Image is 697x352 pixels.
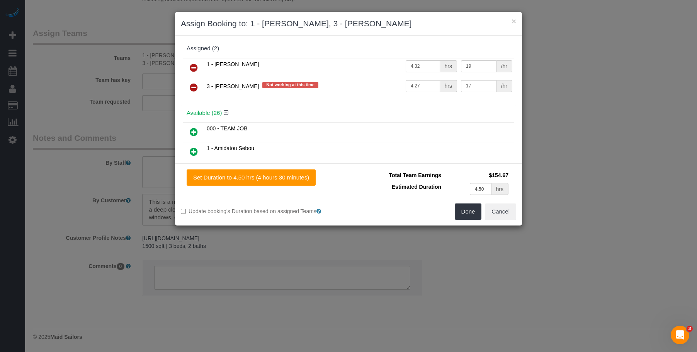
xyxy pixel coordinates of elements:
span: 3 [687,326,693,332]
button: Set Duration to 4.50 hrs (4 hours 30 minutes) [187,169,316,186]
input: Update booking's Duration based on assigned Teams [181,209,186,214]
td: $154.67 [443,169,510,181]
h3: Assign Booking to: 1 - [PERSON_NAME], 3 - [PERSON_NAME] [181,18,516,29]
button: × [512,17,516,25]
div: hrs [440,60,457,72]
div: Assigned (2) [187,45,510,52]
span: 3 - [PERSON_NAME] [207,83,259,89]
div: hrs [491,183,508,195]
td: Total Team Earnings [354,169,443,181]
span: 1 - Amidatou Sebou [207,145,254,151]
h4: Available (26) [187,110,510,116]
span: 1 - [PERSON_NAME] [207,61,259,67]
div: /hr [496,60,512,72]
div: /hr [496,80,512,92]
button: Done [455,203,482,220]
span: 000 - TEAM JOB [207,125,248,132]
div: hrs [440,80,457,92]
label: Update booking's Duration based on assigned Teams [181,207,343,215]
button: Cancel [485,203,516,220]
span: Not working at this time [262,82,318,88]
iframe: Intercom live chat [671,326,689,344]
span: Estimated Duration [392,184,441,190]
